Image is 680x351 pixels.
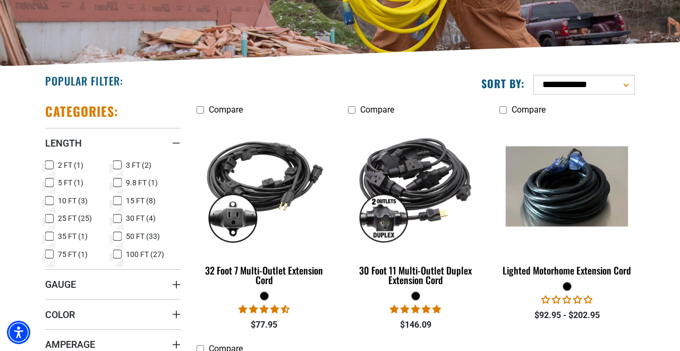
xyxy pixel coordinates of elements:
span: 3 FT (2) [126,161,151,169]
span: Amperage [45,338,95,350]
span: 4.68 stars [239,304,290,314]
span: 0.00 stars [541,295,592,305]
summary: Color [45,299,181,329]
span: 2 FT (1) [58,161,83,169]
span: 100 FT (27) [126,251,164,258]
span: Compare [209,105,243,115]
span: Compare [512,105,546,115]
div: 32 Foot 7 Multi-Outlet Extension Cord [197,266,332,285]
span: 75 FT (1) [58,251,88,258]
img: black [198,125,331,247]
span: 5 FT (1) [58,179,83,186]
a: black 30 Foot 11 Multi-Outlet Duplex Extension Cord [348,120,483,291]
span: 25 FT (25) [58,215,92,222]
span: Compare [360,105,394,115]
div: $77.95 [197,319,332,331]
summary: Length [45,128,181,158]
span: Color [45,309,75,321]
a: black Lighted Motorhome Extension Cord [499,120,635,281]
span: Length [45,137,82,149]
span: 9.8 FT (1) [126,179,158,186]
div: $92.95 - $202.95 [499,309,635,322]
span: 35 FT (1) [58,233,88,240]
span: 30 FT (4) [126,215,156,222]
a: black 32 Foot 7 Multi-Outlet Extension Cord [197,120,332,291]
span: 10 FT (3) [58,197,88,204]
label: Sort by: [481,76,525,90]
div: $146.09 [348,319,483,331]
h2: Popular Filter: [45,74,123,88]
span: 15 FT (8) [126,197,156,204]
div: Accessibility Menu [7,321,30,344]
div: Lighted Motorhome Extension Cord [499,266,635,275]
span: 50 FT (33) [126,233,160,240]
span: Gauge [45,278,76,290]
span: 5.00 stars [390,304,441,314]
img: black [500,147,634,227]
h2: Categories: [45,103,118,119]
div: 30 Foot 11 Multi-Outlet Duplex Extension Cord [348,266,483,285]
summary: Gauge [45,269,181,299]
img: black [348,125,482,247]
